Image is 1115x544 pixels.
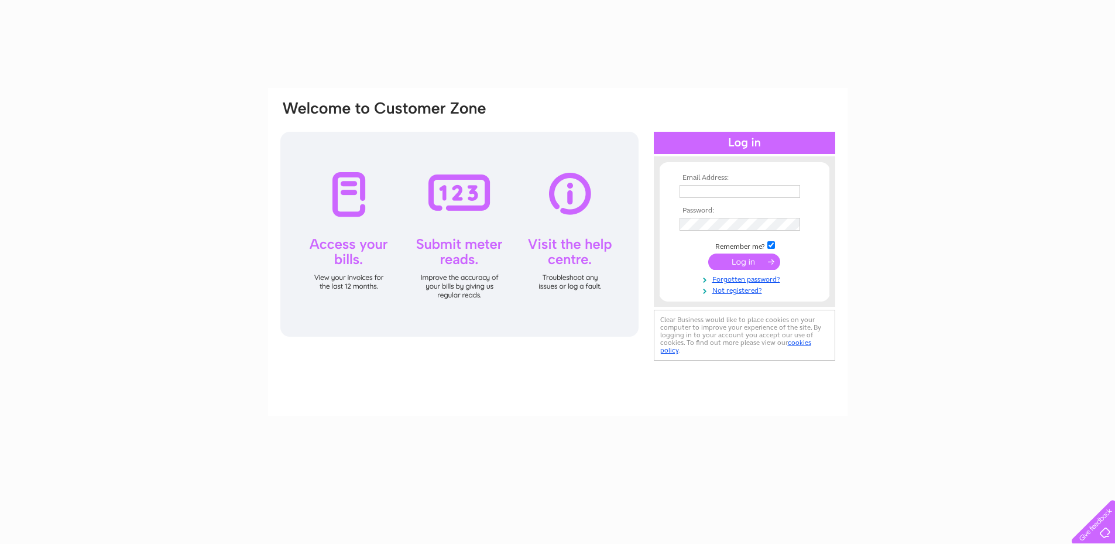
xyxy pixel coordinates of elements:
[677,207,812,215] th: Password:
[680,284,812,295] a: Not registered?
[660,338,811,354] a: cookies policy
[677,240,812,251] td: Remember me?
[654,310,835,361] div: Clear Business would like to place cookies on your computer to improve your experience of the sit...
[677,174,812,182] th: Email Address:
[708,254,780,270] input: Submit
[680,273,812,284] a: Forgotten password?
